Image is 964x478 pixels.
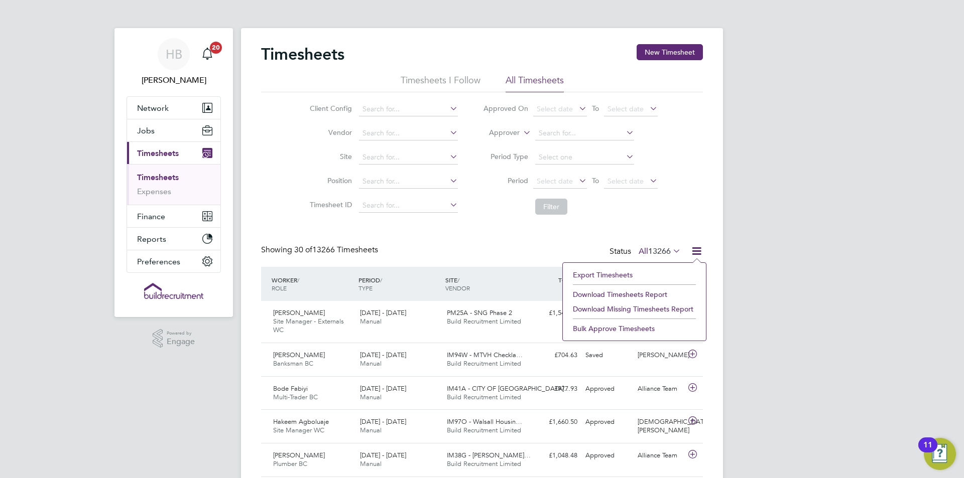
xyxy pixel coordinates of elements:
[447,359,521,368] span: Build Recruitment Limited
[589,102,602,115] span: To
[581,447,634,464] div: Approved
[445,284,470,292] span: VENDOR
[506,74,564,92] li: All Timesheets
[359,150,458,165] input: Search for...
[568,268,701,282] li: Export Timesheets
[359,102,458,116] input: Search for...
[581,381,634,397] div: Approved
[359,199,458,213] input: Search for...
[529,414,581,430] div: £1,660.50
[589,174,602,187] span: To
[137,187,171,196] a: Expenses
[272,284,287,292] span: ROLE
[360,451,406,459] span: [DATE] - [DATE]
[360,459,382,468] span: Manual
[358,284,373,292] span: TYPE
[608,177,644,186] span: Select date
[360,317,382,326] span: Manual
[127,164,220,205] div: Timesheets
[166,48,182,61] span: HB
[127,119,220,141] button: Jobs
[127,97,220,119] button: Network
[535,199,567,215] button: Filter
[401,74,480,92] li: Timesheets I Follow
[273,359,313,368] span: Banksman BC
[483,104,528,113] label: Approved On
[474,128,520,138] label: Approver
[581,414,634,430] div: Approved
[307,152,352,161] label: Site
[137,173,179,182] a: Timesheets
[581,347,634,364] div: Saved
[307,200,352,209] label: Timesheet ID
[639,246,681,256] label: All
[529,347,581,364] div: £704.63
[447,384,570,393] span: IM41A - CITY OF [GEOGRAPHIC_DATA]…
[127,250,220,272] button: Preferences
[634,447,686,464] div: Alliance Team
[144,283,203,299] img: buildrec-logo-retina.png
[273,351,325,359] span: [PERSON_NAME]
[127,74,221,86] span: Hayley Barrance
[137,148,179,158] span: Timesheets
[648,246,671,256] span: 13266
[447,451,531,459] span: IM38G - [PERSON_NAME]…
[273,384,308,393] span: Bode Fabiyi
[127,142,220,164] button: Timesheets
[137,126,155,135] span: Jobs
[529,381,581,397] div: £977.93
[153,329,195,348] a: Powered byEngage
[447,459,521,468] span: Build Recruitment Limited
[360,351,406,359] span: [DATE] - [DATE]
[307,176,352,185] label: Position
[294,245,378,255] span: 13266 Timesheets
[634,347,686,364] div: [PERSON_NAME]
[360,426,382,434] span: Manual
[924,438,956,470] button: Open Resource Center, 11 new notifications
[529,447,581,464] div: £1,048.48
[273,417,329,426] span: Hakeem Agboluaje
[127,38,221,86] a: HB[PERSON_NAME]
[360,384,406,393] span: [DATE] - [DATE]
[261,44,344,64] h2: Timesheets
[359,126,458,140] input: Search for...
[269,271,356,297] div: WORKER
[447,317,521,326] span: Build Recruitment Limited
[610,245,683,259] div: Status
[483,176,528,185] label: Period
[608,104,644,113] span: Select date
[197,38,217,70] a: 20
[568,302,701,316] li: Download Missing Timesheets Report
[535,150,634,165] input: Select one
[637,44,703,60] button: New Timesheet
[568,287,701,301] li: Download Timesheets Report
[273,459,307,468] span: Plumber BC
[273,451,325,459] span: [PERSON_NAME]
[634,381,686,397] div: Alliance Team
[447,308,512,317] span: PM25A - SNG Phase 2
[167,338,195,346] span: Engage
[360,359,382,368] span: Manual
[261,245,380,255] div: Showing
[273,308,325,317] span: [PERSON_NAME]
[167,329,195,338] span: Powered by
[634,414,686,439] div: [DEMOGRAPHIC_DATA][PERSON_NAME]
[537,104,573,113] span: Select date
[307,128,352,137] label: Vendor
[360,308,406,317] span: [DATE] - [DATE]
[529,305,581,322] div: £1,547.00
[447,426,521,434] span: Build Recruitment Limited
[137,212,165,221] span: Finance
[127,228,220,250] button: Reports
[273,393,318,401] span: Multi-Trader BC
[483,152,528,161] label: Period Type
[356,271,443,297] div: PERIOD
[558,276,576,284] span: TOTAL
[537,177,573,186] span: Select date
[294,245,312,255] span: 30 of
[127,205,220,227] button: Finance
[137,103,169,113] span: Network
[447,417,522,426] span: IM97O - Walsall Housin…
[447,351,523,359] span: IM94W - MTVH Checkla…
[210,42,222,54] span: 20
